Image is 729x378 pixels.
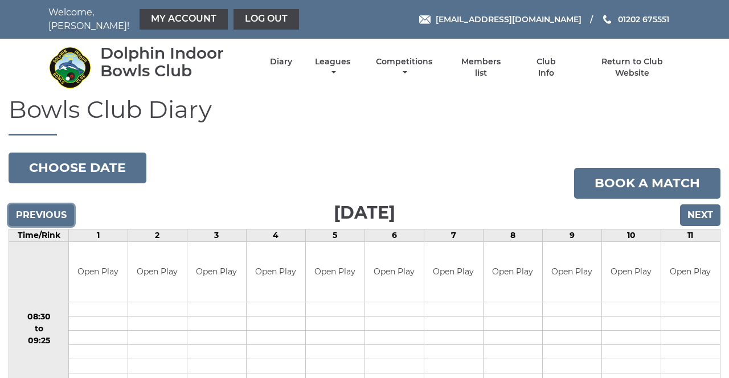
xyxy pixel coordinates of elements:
td: 10 [601,229,661,242]
td: Time/Rink [9,229,69,242]
img: Phone us [603,15,611,24]
input: Next [680,204,720,226]
td: Open Play [365,242,424,302]
span: [EMAIL_ADDRESS][DOMAIN_NAME] [436,14,581,24]
td: Open Play [661,242,720,302]
img: Email [419,15,431,24]
button: Choose date [9,153,146,183]
td: 3 [187,229,246,242]
td: 8 [483,229,542,242]
td: 9 [542,229,601,242]
td: 4 [246,229,305,242]
td: Open Play [128,242,187,302]
a: Club Info [527,56,564,79]
td: 1 [69,229,128,242]
a: Phone us 01202 675551 [601,13,669,26]
a: Members list [455,56,507,79]
td: 6 [364,229,424,242]
img: Dolphin Indoor Bowls Club [48,46,91,89]
a: My Account [140,9,228,30]
a: Return to Club Website [584,56,681,79]
a: Email [EMAIL_ADDRESS][DOMAIN_NAME] [419,13,581,26]
td: Open Play [187,242,246,302]
h1: Bowls Club Diary [9,96,720,135]
td: Open Play [306,242,364,302]
td: 7 [424,229,483,242]
div: Dolphin Indoor Bowls Club [100,44,250,80]
td: Open Play [424,242,483,302]
td: Open Play [247,242,305,302]
td: 2 [128,229,187,242]
a: Diary [270,56,292,67]
td: Open Play [69,242,128,302]
span: 01202 675551 [618,14,669,24]
a: Book a match [574,168,720,199]
a: Leagues [312,56,353,79]
a: Log out [234,9,299,30]
nav: Welcome, [PERSON_NAME]! [48,6,302,33]
td: 11 [661,229,720,242]
td: Open Play [484,242,542,302]
a: Competitions [373,56,435,79]
td: 5 [305,229,364,242]
input: Previous [9,204,74,226]
td: Open Play [602,242,661,302]
td: Open Play [543,242,601,302]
